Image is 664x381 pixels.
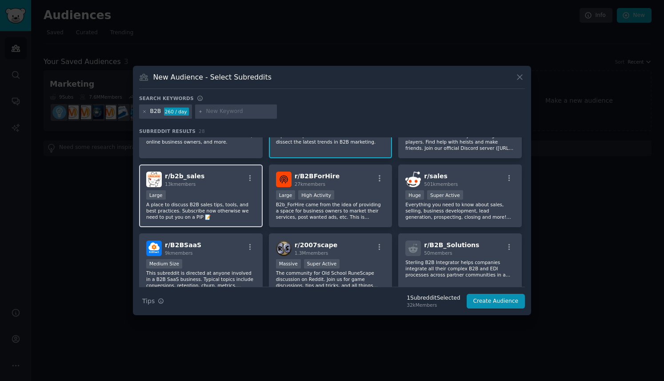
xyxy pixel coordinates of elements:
[146,201,256,220] p: A place to discuss B2B sales tips, tools, and best practices. Subscribe now otherwise we need to ...
[276,270,385,289] p: The community for Old School RuneScape discussion on Reddit. Join us for game discussions, tips a...
[405,132,515,151] p: The GTA Online community for finding other players. Find help with heists and make friends. Join ...
[427,190,463,200] div: Super Active
[165,241,201,249] span: r/ B2BSaaS
[304,259,340,269] div: Super Active
[276,132,385,145] p: A place for professional discussion and to dissect the latest trends in B2B marketing.
[424,250,452,256] span: 50 members
[146,270,256,289] p: This subreddit is directed at anyone involved in a B2B SaaS business. Typical topics include conv...
[407,302,460,308] div: 32k Members
[165,172,204,180] span: r/ b2b_sales
[146,132,256,145] p: Discussions and useful links for SaaS owners, online business owners, and more.
[139,95,194,101] h3: Search keywords
[276,259,301,269] div: Massive
[139,293,167,309] button: Tips
[206,108,274,116] input: New Keyword
[405,172,421,187] img: sales
[165,250,193,256] span: 9k members
[199,128,205,134] span: 28
[467,294,525,309] button: Create Audience
[142,297,155,306] span: Tips
[405,201,515,220] p: Everything you need to know about sales, selling, business development, lead generation, prospect...
[407,294,460,302] div: 1 Subreddit Selected
[424,241,479,249] span: r/ B2B_Solutions
[146,172,162,187] img: b2b_sales
[150,108,161,116] div: B2B
[424,181,458,187] span: 501k members
[153,72,272,82] h3: New Audience - Select Subreddits
[424,172,447,180] span: r/ sales
[295,181,325,187] span: 27k members
[276,172,292,187] img: B2BForHire
[139,128,196,134] span: Subreddit Results
[295,241,338,249] span: r/ 2007scape
[405,190,424,200] div: Huge
[298,190,334,200] div: High Activity
[295,250,328,256] span: 1.3M members
[164,108,189,116] div: 260 / day
[276,190,296,200] div: Large
[146,259,182,269] div: Medium Size
[276,201,385,220] p: B2b_ForHire came from the idea of providing a space for business owners to market their services,...
[295,172,340,180] span: r/ B2BForHire
[165,181,196,187] span: 13k members
[146,190,166,200] div: Large
[276,241,292,256] img: 2007scape
[405,259,515,278] p: Sterling B2B Integrator helps companies integrate all their complex B2B and EDI processes across ...
[146,241,162,256] img: B2BSaaS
